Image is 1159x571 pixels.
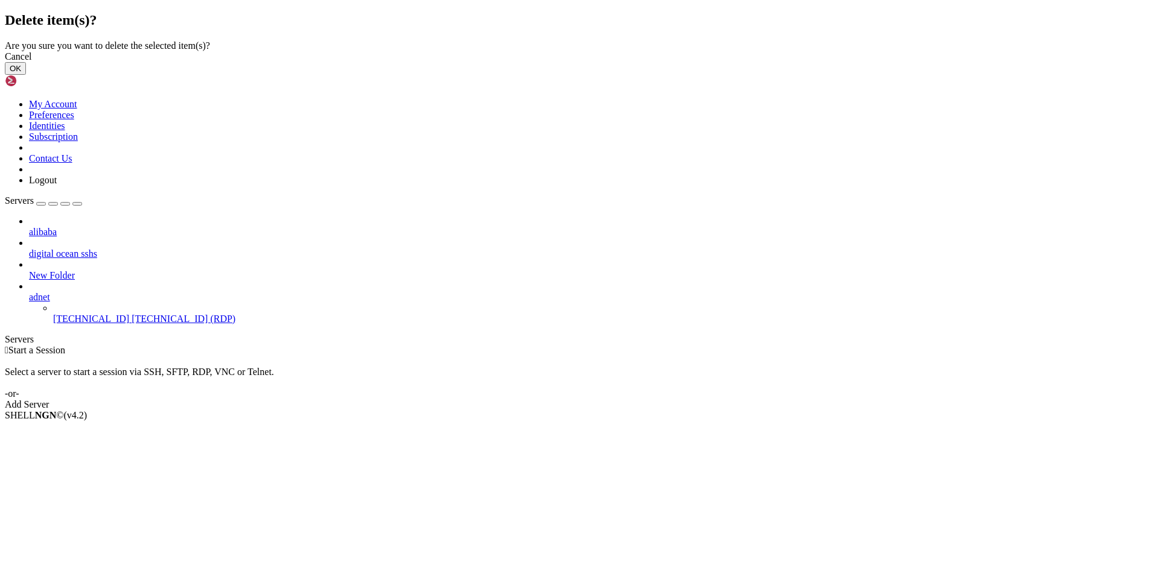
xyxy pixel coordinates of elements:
[29,216,1154,238] li: alibaba
[29,270,1154,281] a: New Folder
[132,314,235,324] span: [TECHNICAL_ID] (RDP)
[29,259,1154,281] li: New Folder
[5,12,1154,28] h2: Delete item(s)?
[29,248,97,259] span: digital ocean sshs
[5,410,87,420] span: SHELL ©
[5,345,8,355] span: 
[53,314,1154,324] a: [TECHNICAL_ID] [TECHNICAL_ID] (RDP)
[29,175,57,185] a: Logout
[29,270,75,280] span: New Folder
[5,195,34,206] span: Servers
[5,75,74,87] img: Shellngn
[8,345,65,355] span: Start a Session
[29,292,50,302] span: adnet
[35,410,57,420] b: NGN
[29,131,78,142] a: Subscription
[5,51,1154,62] div: Cancel
[29,238,1154,259] li: digital ocean sshs
[29,281,1154,324] li: adnet
[29,153,72,163] a: Contact Us
[53,314,129,324] span: [TECHNICAL_ID]
[5,195,82,206] a: Servers
[29,227,57,237] span: alibaba
[29,248,1154,259] a: digital ocean sshs
[5,399,1154,410] div: Add Server
[29,110,74,120] a: Preferences
[29,227,1154,238] a: alibaba
[29,121,65,131] a: Identities
[29,292,1154,303] a: adnet
[53,303,1154,324] li: [TECHNICAL_ID] [TECHNICAL_ID] (RDP)
[64,410,88,420] span: 4.2.0
[5,356,1154,399] div: Select a server to start a session via SSH, SFTP, RDP, VNC or Telnet. -or-
[29,99,77,109] a: My Account
[5,62,26,75] button: OK
[5,334,1154,345] div: Servers
[5,40,1154,51] div: Are you sure you want to delete the selected item(s)?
